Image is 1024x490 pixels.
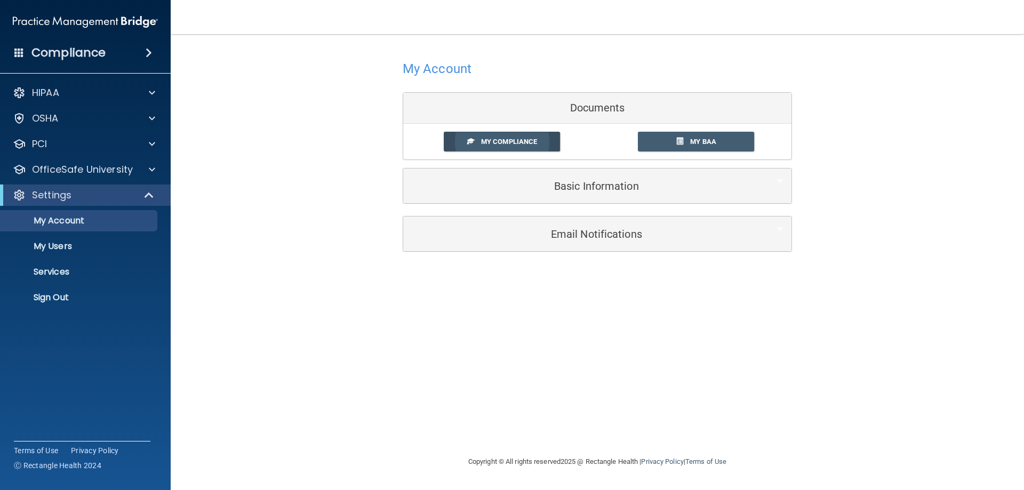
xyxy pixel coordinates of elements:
[411,228,751,240] h5: Email Notifications
[403,445,792,479] div: Copyright © All rights reserved 2025 @ Rectangle Health | |
[13,163,155,176] a: OfficeSafe University
[411,222,783,246] a: Email Notifications
[32,138,47,150] p: PCI
[71,445,119,456] a: Privacy Policy
[690,138,716,146] span: My BAA
[685,457,726,465] a: Terms of Use
[7,215,153,226] p: My Account
[403,62,471,76] h4: My Account
[32,163,133,176] p: OfficeSafe University
[411,180,751,192] h5: Basic Information
[14,445,58,456] a: Terms of Use
[13,112,155,125] a: OSHA
[7,241,153,252] p: My Users
[31,45,106,60] h4: Compliance
[14,460,101,471] span: Ⓒ Rectangle Health 2024
[7,267,153,277] p: Services
[481,138,537,146] span: My Compliance
[7,292,153,303] p: Sign Out
[641,457,683,465] a: Privacy Policy
[32,86,59,99] p: HIPAA
[403,93,791,124] div: Documents
[32,189,71,202] p: Settings
[411,174,783,198] a: Basic Information
[13,189,155,202] a: Settings
[13,11,158,33] img: PMB logo
[13,138,155,150] a: PCI
[13,86,155,99] a: HIPAA
[32,112,59,125] p: OSHA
